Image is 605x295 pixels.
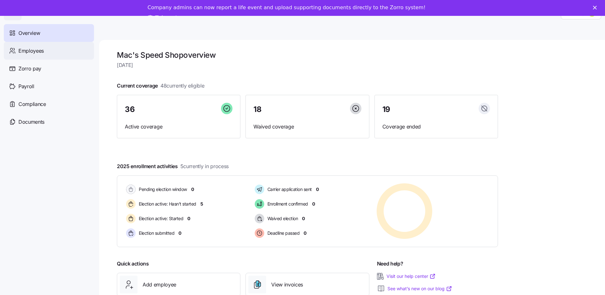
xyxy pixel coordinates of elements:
[178,230,181,236] span: 0
[18,47,44,55] span: Employees
[382,123,490,131] span: Coverage ended
[4,42,94,60] a: Employees
[4,95,94,113] a: Compliance
[117,82,205,90] span: Current coverage
[160,82,205,90] span: 48 currently eligible
[4,24,94,42] a: Overview
[4,60,94,77] a: Zorro pay
[387,273,436,279] a: Visit our help center
[266,186,312,193] span: Carrier application sent
[304,230,306,236] span: 0
[266,230,300,236] span: Deadline passed
[117,61,498,69] span: [DATE]
[125,123,232,131] span: Active coverage
[316,186,319,193] span: 0
[18,118,44,126] span: Documents
[180,162,229,170] span: 5 currently in process
[137,215,183,222] span: Election active: Started
[312,201,315,207] span: 0
[137,230,174,236] span: Election submitted
[382,106,390,113] span: 19
[18,82,34,90] span: Payroll
[117,50,498,60] h1: Mac's Speed Shop overview
[253,106,261,113] span: 18
[148,4,426,11] div: Company admins can now report a life event and upload supporting documents directly to the Zorro ...
[148,15,187,22] a: Take a tour
[4,77,94,95] a: Payroll
[18,100,46,108] span: Compliance
[266,215,298,222] span: Waived election
[187,215,190,222] span: 0
[143,281,176,289] span: Add employee
[137,186,187,193] span: Pending election window
[191,186,194,193] span: 0
[266,201,308,207] span: Enrollment confirmed
[387,285,452,292] a: See what’s new on our blog
[302,215,305,222] span: 0
[117,260,149,268] span: Quick actions
[200,201,203,207] span: 5
[18,65,41,73] span: Zorro pay
[18,29,40,37] span: Overview
[117,162,229,170] span: 2025 enrollment activities
[4,113,94,131] a: Documents
[593,6,599,10] div: Close
[377,260,403,268] span: Need help?
[271,281,303,289] span: View invoices
[125,106,135,113] span: 36
[137,201,196,207] span: Election active: Hasn't started
[253,123,361,131] span: Waived coverage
